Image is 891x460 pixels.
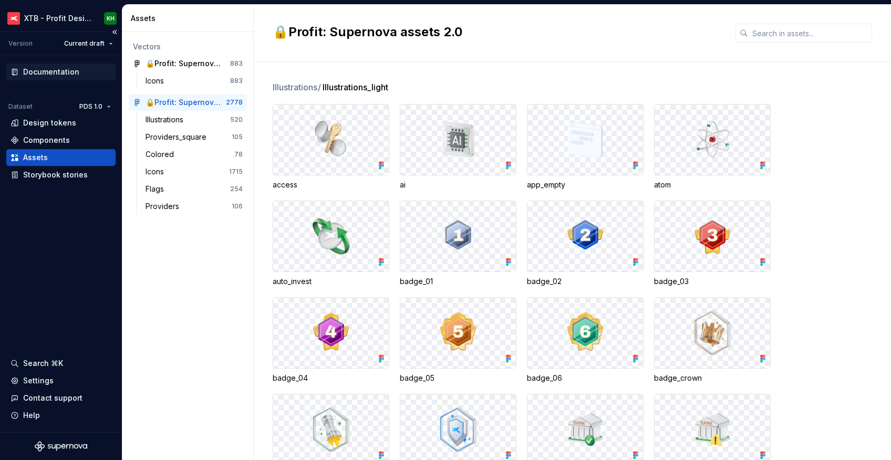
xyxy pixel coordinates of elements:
[23,118,76,128] div: Design tokens
[273,24,723,40] h2: 🔒Profit: Supernova assets 2.0
[79,102,102,111] span: PDS 1.0
[23,393,82,403] div: Contact support
[273,81,322,93] span: Illustrations
[23,67,79,77] div: Documentation
[146,114,188,125] div: Illustrations
[7,12,20,25] img: 69bde2f7-25a0-4577-ad58-aa8b0b39a544.png
[141,198,247,215] a: Providers106
[232,133,243,141] div: 105
[8,39,33,48] div: Version
[146,58,224,69] div: 🔒Profit: Supernova assets 1.0
[273,180,389,190] div: access
[400,373,516,383] div: badge_05
[35,441,87,452] svg: Supernova Logo
[23,152,48,163] div: Assets
[107,14,115,23] div: KH
[230,116,243,124] div: 520
[141,72,247,89] a: Icons883
[527,373,644,383] div: badge_06
[234,150,243,159] div: 78
[129,94,247,111] a: 🔒Profit: Supernova assets 2.02778
[133,41,243,52] div: Vectors
[146,76,168,86] div: Icons
[146,132,211,142] div: Providers_square
[64,39,105,48] span: Current draft
[323,81,388,93] span: Illustrations_light
[23,375,54,386] div: Settings
[75,99,116,114] button: PDS 1.0
[6,390,116,406] button: Contact support
[230,77,243,85] div: 883
[6,372,116,389] a: Settings
[654,373,771,383] div: badge_crown
[318,82,321,92] span: /
[527,276,644,287] div: badge_02
[59,36,118,51] button: Current draft
[400,276,516,287] div: badge_01
[107,25,122,39] button: Collapse sidebar
[6,166,116,183] a: Storybook stories
[273,276,389,287] div: auto_invest
[146,201,183,212] div: Providers
[141,111,247,128] a: Illustrations520
[146,97,224,108] div: 🔒Profit: Supernova assets 2.0
[226,98,243,107] div: 2778
[23,135,70,145] div: Components
[131,13,249,24] div: Assets
[141,163,247,180] a: Icons1715
[146,184,168,194] div: Flags
[232,202,243,211] div: 106
[146,149,178,160] div: Colored
[6,132,116,149] a: Components
[400,180,516,190] div: ai
[6,64,116,80] a: Documentation
[6,149,116,166] a: Assets
[23,410,40,421] div: Help
[24,13,91,24] div: XTB - Profit Design System
[654,276,771,287] div: badge_03
[23,170,88,180] div: Storybook stories
[748,24,872,43] input: Search in assets...
[141,181,247,197] a: Flags254
[230,59,243,68] div: 883
[229,168,243,176] div: 1715
[6,355,116,372] button: Search ⌘K
[23,358,63,369] div: Search ⌘K
[527,180,644,190] div: app_empty
[146,166,168,177] div: Icons
[129,55,247,72] a: 🔒Profit: Supernova assets 1.0883
[6,407,116,424] button: Help
[6,114,116,131] a: Design tokens
[141,146,247,163] a: Colored78
[8,102,33,111] div: Dataset
[2,7,120,29] button: XTB - Profit Design SystemKH
[654,180,771,190] div: atom
[141,129,247,145] a: Providers_square105
[273,373,389,383] div: badge_04
[230,185,243,193] div: 254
